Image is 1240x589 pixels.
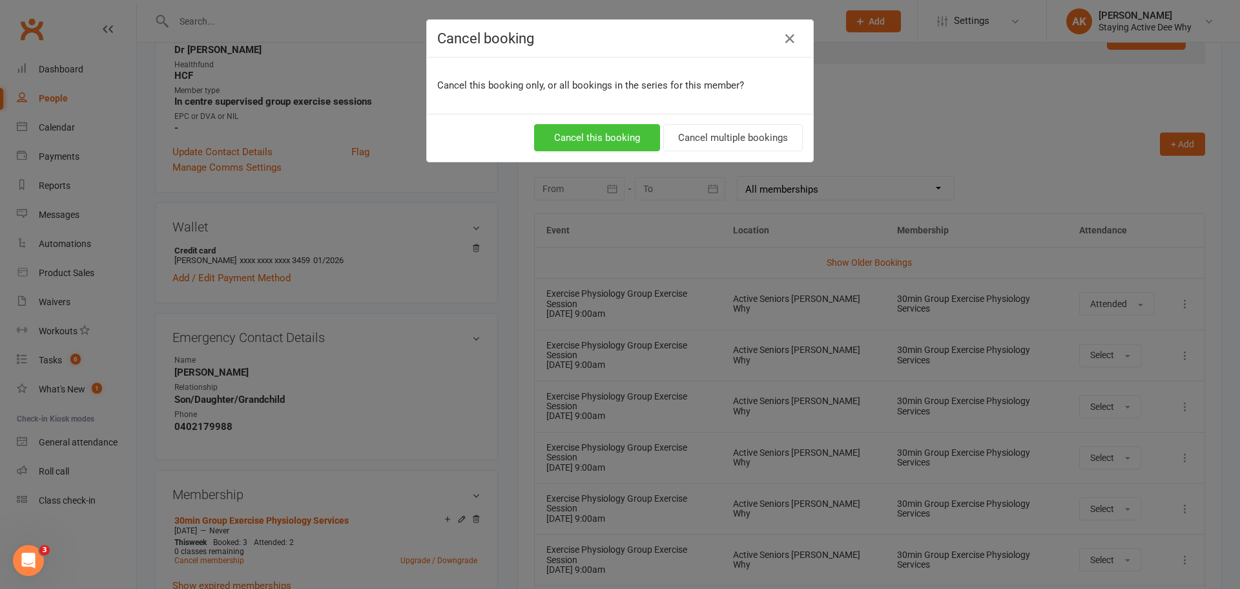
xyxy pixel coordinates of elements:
button: Cancel multiple bookings [663,124,803,151]
span: 3 [39,545,50,555]
p: Cancel this booking only, or all bookings in the series for this member? [437,78,803,93]
button: Cancel this booking [534,124,660,151]
h4: Cancel booking [437,30,803,47]
iframe: Intercom live chat [13,545,44,576]
button: Close [780,28,800,49]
